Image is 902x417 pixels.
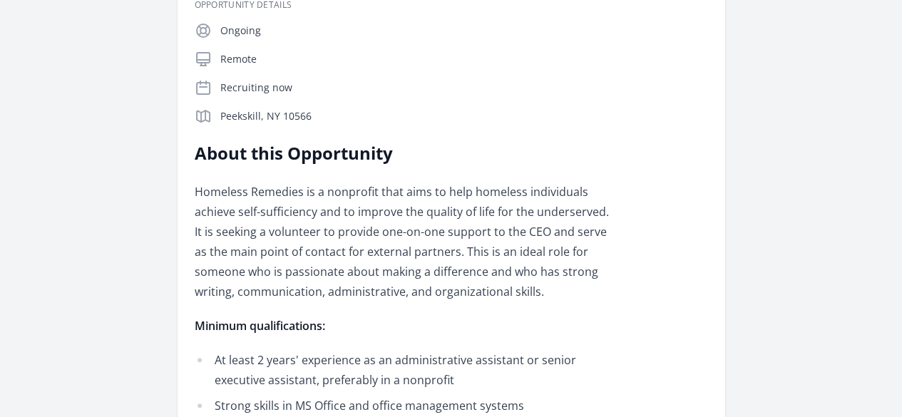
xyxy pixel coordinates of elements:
[195,182,612,302] p: Homeless Remedies is a nonprofit that aims to help homeless individuals achieve self-sufficiency ...
[195,142,612,165] h2: About this Opportunity
[220,81,708,95] p: Recruiting now
[220,52,708,66] p: Remote
[195,396,612,416] li: Strong skills in MS Office and office management systems
[195,350,612,390] li: At least 2 years' experience as an administrative assistant or senior executive assistant, prefer...
[220,109,708,123] p: Peekskill, NY 10566
[220,24,708,38] p: Ongoing
[195,318,325,334] strong: Minimum qualifications:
